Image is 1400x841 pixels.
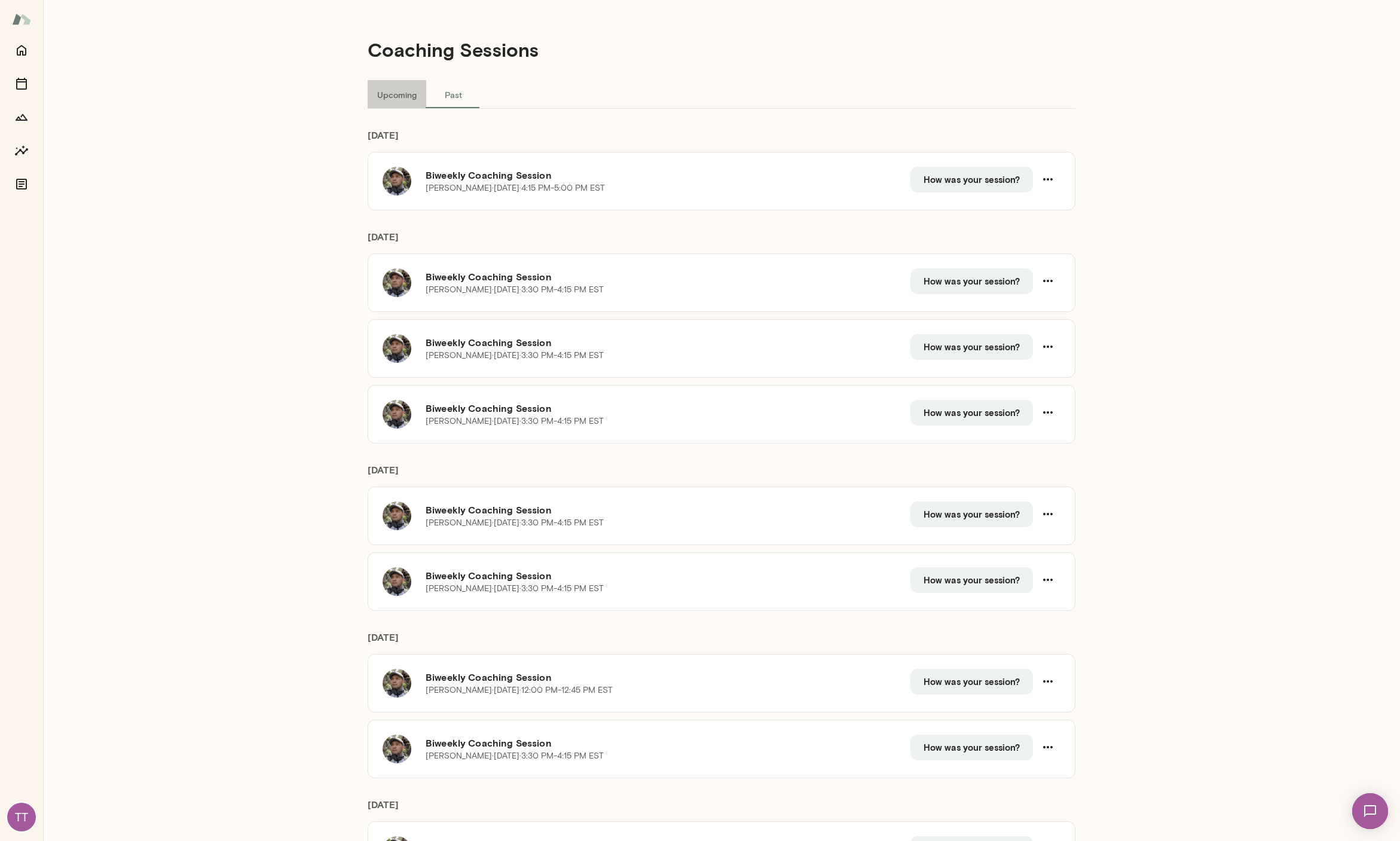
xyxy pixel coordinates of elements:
[426,270,910,284] h6: Biweekly Coaching Session
[7,803,36,831] div: TT
[426,415,604,427] p: [PERSON_NAME] · [DATE] · 3:30 PM-4:15 PM EST
[426,583,604,595] p: [PERSON_NAME] · [DATE] · 3:30 PM-4:15 PM EST
[426,168,910,182] h6: Biweekly Coaching Session
[910,567,1033,592] button: How was your session?
[10,38,33,62] button: Home
[910,735,1033,760] button: How was your session?
[368,38,539,61] h4: Coaching Sessions
[910,669,1033,694] button: How was your session?
[426,750,604,762] p: [PERSON_NAME] · [DATE] · 3:30 PM-4:15 PM EST
[426,350,604,362] p: [PERSON_NAME] · [DATE] · 3:30 PM-4:15 PM EST
[368,230,1075,253] h6: [DATE]
[426,182,605,194] p: [PERSON_NAME] · [DATE] · 4:15 PM-5:00 PM EST
[368,463,1075,487] h6: [DATE]
[426,80,480,109] button: Past
[10,172,33,196] button: Documents
[426,401,910,415] h6: Biweekly Coaching Session
[12,8,31,30] img: Mento
[10,105,33,129] button: Growth Plan
[910,334,1033,359] button: How was your session?
[368,128,1075,152] h6: [DATE]
[426,736,910,750] h6: Biweekly Coaching Session
[426,284,604,296] p: [PERSON_NAME] · [DATE] · 3:30 PM-4:15 PM EST
[10,72,33,96] button: Sessions
[426,503,910,517] h6: Biweekly Coaching Session
[368,80,426,109] button: Upcoming
[368,797,1075,821] h6: [DATE]
[910,400,1033,425] button: How was your session?
[910,268,1033,293] button: How was your session?
[368,80,1075,109] div: basic tabs example
[426,517,604,529] p: [PERSON_NAME] · [DATE] · 3:30 PM-4:15 PM EST
[426,684,613,696] p: [PERSON_NAME] · [DATE] · 12:00 PM-12:45 PM EST
[910,501,1033,527] button: How was your session?
[426,568,910,583] h6: Biweekly Coaching Session
[368,630,1075,654] h6: [DATE]
[426,335,910,350] h6: Biweekly Coaching Session
[910,167,1033,192] button: How was your session?
[10,139,33,163] button: Insights
[426,670,910,684] h6: Biweekly Coaching Session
